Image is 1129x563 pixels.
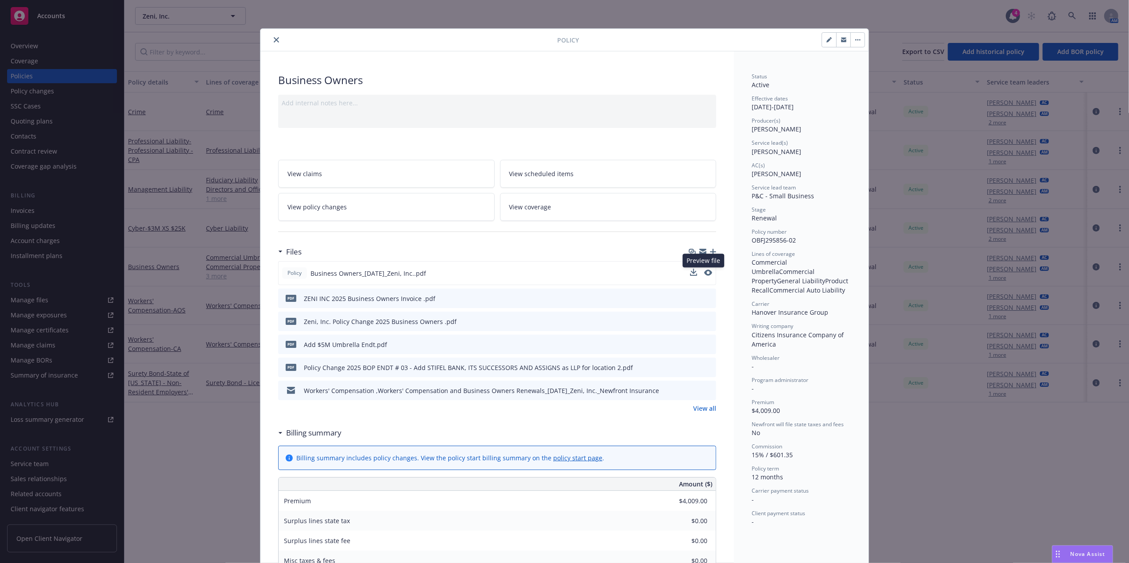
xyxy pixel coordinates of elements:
div: Add internal notes here... [282,98,713,108]
span: Hanover Insurance Group [752,308,828,316]
a: View claims [278,160,495,188]
span: Service lead team [752,184,796,191]
span: Newfront will file state taxes and fees [752,420,844,428]
span: 15% / $601.35 [752,451,793,459]
span: [PERSON_NAME] [752,147,801,156]
span: Writing company [752,322,793,330]
a: View policy changes [278,193,495,221]
span: Lines of coverage [752,250,795,258]
span: Commercial Umbrella [752,258,789,276]
input: 0.00 [655,494,713,508]
a: View coverage [500,193,717,221]
span: - [752,362,754,370]
button: preview file [704,269,712,278]
span: Surplus lines state tax [284,517,350,525]
span: No [752,428,760,437]
a: View scheduled items [500,160,717,188]
span: Amount ($) [679,479,712,489]
button: preview file [704,270,712,276]
span: Carrier [752,300,769,308]
span: [PERSON_NAME] [752,170,801,178]
span: Policy number [752,228,787,235]
h3: Files [286,246,302,258]
div: Preview file [683,254,724,267]
span: OBFJ295856-02 [752,236,796,244]
input: 0.00 [655,514,713,528]
button: close [271,35,282,45]
span: Status [752,73,767,80]
span: Policy [557,35,579,45]
span: View scheduled items [509,169,574,178]
span: Producer(s) [752,117,780,124]
span: Premium [752,398,774,406]
span: - [752,517,754,526]
span: Commercial Property [752,267,816,285]
span: Program administrator [752,376,808,384]
div: [DATE] - [DATE] [752,95,851,112]
div: ZENI INC 2025 Business Owners Invoice .pdf [304,294,435,303]
div: Files [278,246,302,258]
button: download file [691,317,698,326]
span: Renewal [752,214,777,222]
span: View coverage [509,202,551,212]
span: $4,009.00 [752,406,780,415]
span: Policy [286,269,303,277]
span: Client payment status [752,509,805,517]
span: Effective dates [752,95,788,102]
span: AC(s) [752,162,765,169]
span: Wholesaler [752,354,780,362]
button: preview file [705,294,713,303]
span: pdf [286,341,296,347]
span: 12 months [752,473,783,481]
span: General Liability [777,277,825,285]
span: Citizens Insurance Company of America [752,331,846,348]
span: Policy term [752,465,779,472]
span: View claims [287,169,322,178]
span: Product Recall [752,277,850,294]
span: Premium [284,497,311,505]
span: Surplus lines state fee [284,536,350,545]
span: - [752,384,754,393]
div: Zeni, Inc. Policy Change 2025 Business Owners .pdf [304,317,457,326]
span: [PERSON_NAME] [752,125,801,133]
button: download file [691,294,698,303]
div: Billing summary [278,427,341,439]
a: policy start page [553,454,602,462]
button: download file [691,386,698,395]
span: Stage [752,206,766,213]
div: Drag to move [1052,546,1063,563]
span: pdf [286,364,296,370]
div: Policy Change 2025 BOP ENDT # 03 - Add STIFEL BANK, ITS SUCCESSORS AND ASSIGNS as LLP for locatio... [304,363,633,372]
button: Nova Assist [1052,545,1113,563]
span: Service lead(s) [752,139,788,147]
button: preview file [705,363,713,372]
div: Add $5M Umbrella Endt.pdf [304,340,387,349]
span: View policy changes [287,202,347,212]
button: download file [691,363,698,372]
button: download file [690,269,697,278]
span: pdf [286,318,296,324]
button: download file [690,269,697,276]
button: preview file [705,386,713,395]
span: pdf [286,295,296,301]
h3: Billing summary [286,427,341,439]
span: Commission [752,443,782,450]
div: Workers' Compensation ,Workers' Compensation and Business Owners Renewals_[DATE]_Zeni, Inc._Newfr... [304,386,659,395]
div: Billing summary includes policy changes. View the policy start billing summary on the . [296,453,604,463]
button: preview file [705,317,713,326]
button: preview file [705,340,713,349]
input: 0.00 [655,534,713,548]
span: Nova Assist [1071,550,1106,558]
div: Business Owners [278,73,716,88]
span: Business Owners_[DATE]_Zeni, Inc..pdf [310,269,426,278]
span: Active [752,81,769,89]
span: Carrier payment status [752,487,809,494]
button: download file [691,340,698,349]
span: P&C - Small Business [752,192,814,200]
span: - [752,495,754,504]
span: Commercial Auto Liability [769,286,845,294]
a: View all [693,404,716,413]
